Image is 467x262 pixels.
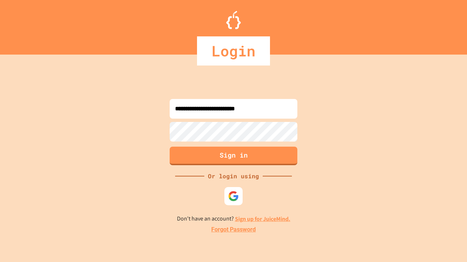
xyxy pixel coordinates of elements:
div: Or login using [204,172,263,180]
button: Sign in [170,147,297,165]
div: Login [197,36,270,65]
a: Sign up for JuiceMind. [235,215,290,223]
img: Logo.svg [226,11,241,29]
p: Don't have an account? [177,214,290,223]
img: google-icon.svg [228,191,239,202]
a: Forgot Password [211,225,256,234]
